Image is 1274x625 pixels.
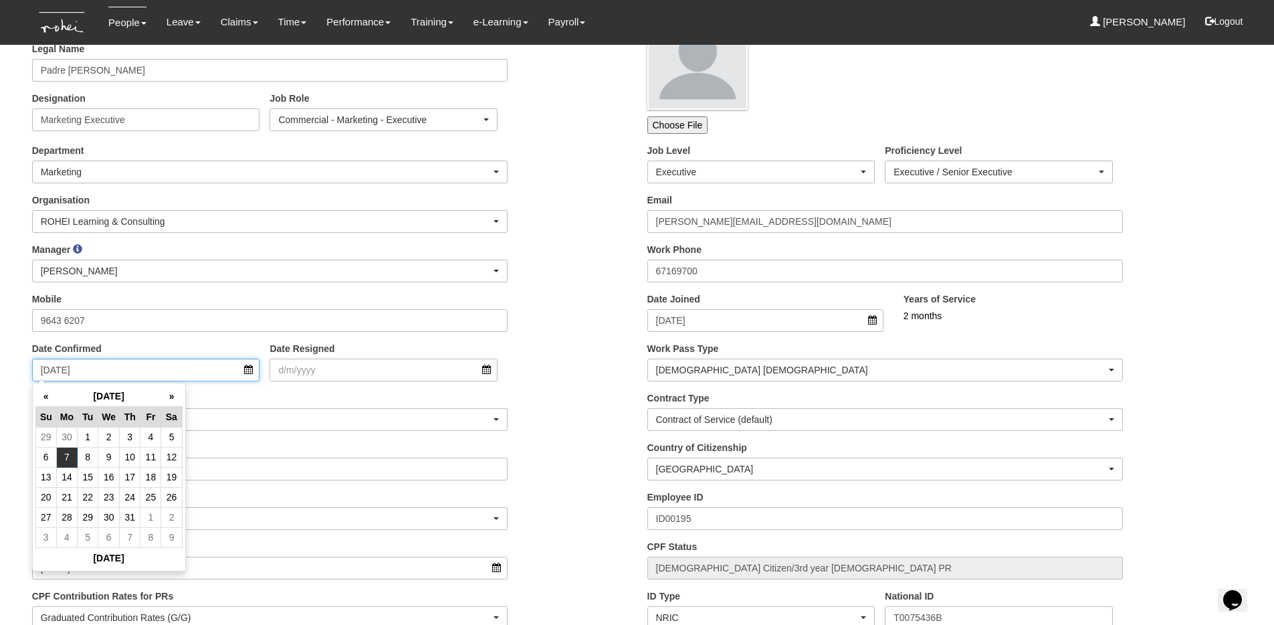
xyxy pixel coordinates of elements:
[326,7,391,37] a: Performance
[647,144,691,157] label: Job Level
[98,467,120,487] td: 16
[98,406,120,427] th: We
[647,342,719,355] label: Work Pass Type
[140,447,161,467] td: 11
[41,264,492,278] div: [PERSON_NAME]
[41,215,492,228] div: ROHEI Learning & Consulting
[120,507,140,527] td: 31
[647,9,748,110] img: profile.png
[32,342,102,355] label: Date Confirmed
[140,487,161,507] td: 25
[411,7,453,37] a: Training
[78,447,98,467] td: 8
[56,527,77,547] td: 4
[32,408,508,431] button: Full Time
[647,193,672,207] label: Email
[78,527,98,547] td: 5
[35,527,56,547] td: 3
[647,490,704,504] label: Employee ID
[35,447,56,467] td: 6
[41,165,492,179] div: Marketing
[656,413,1107,426] div: Contract of Service (default)
[32,359,260,381] input: d/m/yyyy
[1196,5,1253,37] button: Logout
[78,507,98,527] td: 29
[108,7,146,38] a: People
[647,359,1124,381] button: [DEMOGRAPHIC_DATA] [DEMOGRAPHIC_DATA]
[78,427,98,447] td: 1
[893,165,1096,179] div: Executive / Senior Executive
[647,161,875,183] button: Executive
[41,413,492,426] div: Full Time
[140,527,161,547] td: 8
[473,7,528,37] a: e-Learning
[1218,571,1261,612] iframe: chat widget
[56,467,77,487] td: 14
[32,193,90,207] label: Organisation
[167,7,201,37] a: Leave
[885,590,934,603] label: National ID
[647,408,1124,431] button: Contract of Service (default)
[161,507,182,527] td: 2
[161,527,182,547] td: 9
[35,487,56,507] td: 20
[78,487,98,507] td: 22
[120,447,140,467] td: 10
[885,144,962,157] label: Proficiency Level
[161,447,182,467] td: 12
[161,467,182,487] td: 19
[647,292,700,306] label: Date Joined
[278,113,481,126] div: Commercial - Marketing - Executive
[647,116,708,134] input: Choose File
[35,547,182,568] th: [DATE]
[35,467,56,487] td: 13
[904,309,1191,323] div: 2 months
[32,210,508,233] button: ROHEI Learning & Consulting
[32,144,84,157] label: Department
[140,507,161,527] td: 1
[32,557,508,579] input: d/m/yyyy
[270,108,498,131] button: Commercial - Marketing - Executive
[161,427,182,447] td: 5
[647,458,1124,480] button: [GEOGRAPHIC_DATA]
[120,527,140,547] td: 7
[904,292,976,306] label: Years of Service
[56,507,77,527] td: 28
[1090,7,1186,37] a: [PERSON_NAME]
[647,391,710,405] label: Contract Type
[35,406,56,427] th: Su
[120,487,140,507] td: 24
[41,611,492,624] div: Graduated Contribution Rates (G/G)
[278,7,307,37] a: Time
[32,42,85,56] label: Legal Name
[885,161,1113,183] button: Executive / Senior Executive
[647,441,747,454] label: Country of Citizenship
[647,590,681,603] label: ID Type
[56,406,77,427] th: Mo
[56,447,77,467] td: 7
[656,363,1107,377] div: [DEMOGRAPHIC_DATA] [DEMOGRAPHIC_DATA]
[120,467,140,487] td: 17
[120,406,140,427] th: Th
[140,406,161,427] th: Fr
[140,467,161,487] td: 18
[98,447,120,467] td: 9
[35,386,56,407] th: «
[35,427,56,447] td: 29
[41,512,492,525] div: [DEMOGRAPHIC_DATA]
[161,406,182,427] th: Sa
[35,507,56,527] td: 27
[32,590,174,603] label: CPF Contribution Rates for PRs
[270,92,309,105] label: Job Role
[78,406,98,427] th: Tu
[32,92,86,105] label: Designation
[56,386,161,407] th: [DATE]
[548,7,586,37] a: Payroll
[656,165,859,179] div: Executive
[656,611,859,624] div: NRIC
[647,540,698,553] label: CPF Status
[161,487,182,507] td: 26
[270,342,334,355] label: Date Resigned
[98,487,120,507] td: 23
[32,161,508,183] button: Marketing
